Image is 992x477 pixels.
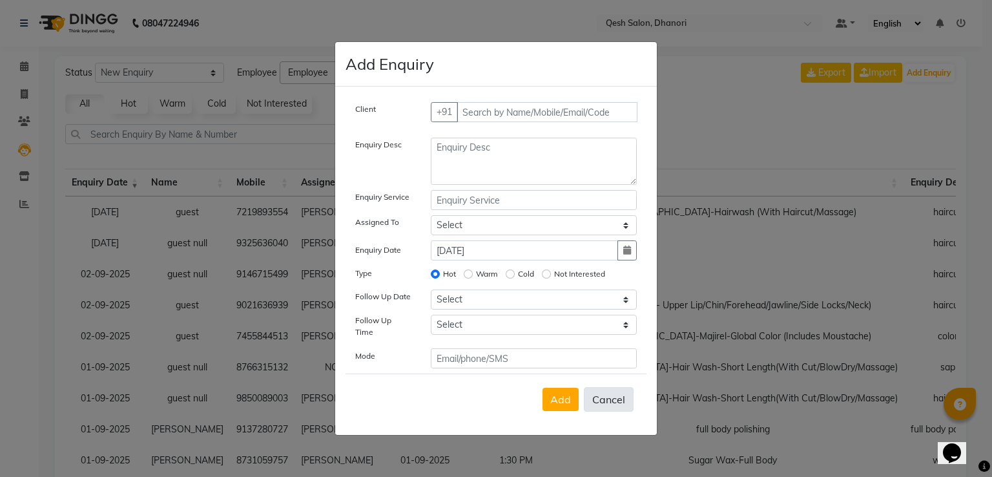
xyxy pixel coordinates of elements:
input: Search by Name/Mobile/Email/Code [457,102,638,122]
input: Email/phone/SMS [431,348,637,368]
button: +91 [431,102,458,122]
label: Assigned To [355,217,399,228]
label: Cold [518,268,534,280]
h4: Add Enquiry [346,52,434,76]
label: Warm [476,268,498,280]
label: Not Interested [554,268,605,280]
label: Hot [443,268,456,280]
span: Add [550,393,571,406]
label: Enquiry Service [355,191,409,203]
input: Enquiry Service [431,190,637,210]
label: Mode [355,350,375,362]
label: Type [355,268,372,279]
label: Follow Up Date [355,291,411,302]
iframe: chat widget [938,425,979,464]
button: Add [542,388,579,411]
button: Cancel [584,387,634,412]
label: Client [355,103,376,115]
label: Enquiry Desc [355,139,402,151]
label: Follow Up Time [355,315,411,338]
label: Enquiry Date [355,244,401,256]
